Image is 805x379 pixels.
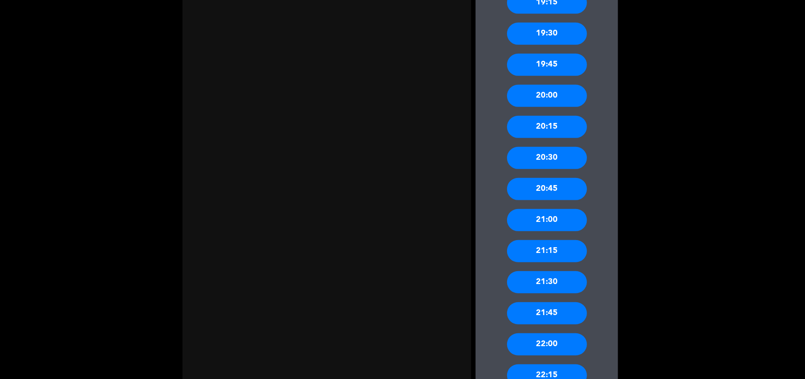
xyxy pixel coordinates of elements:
div: 20:15 [507,116,587,138]
div: 20:00 [507,85,587,107]
div: 21:00 [507,209,587,231]
div: 21:30 [507,271,587,293]
div: 21:15 [507,240,587,262]
div: 19:30 [507,23,587,45]
div: 22:00 [507,333,587,355]
div: 19:45 [507,54,587,76]
div: 20:30 [507,147,587,169]
div: 21:45 [507,302,587,324]
div: 20:45 [507,178,587,200]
